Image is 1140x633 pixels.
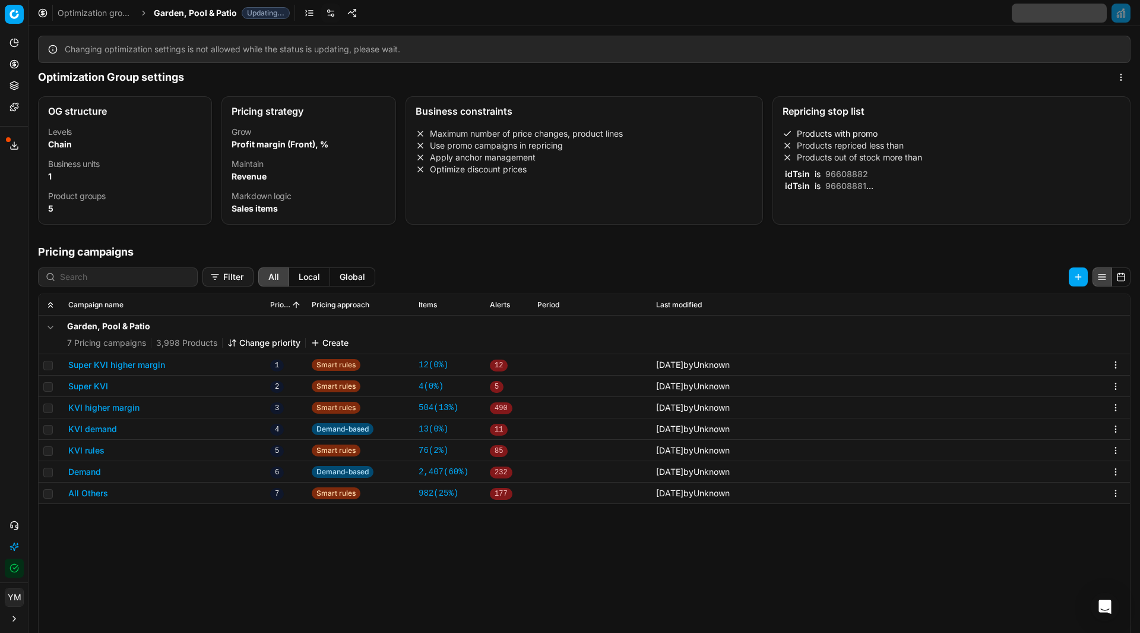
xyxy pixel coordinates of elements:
div: by Unknown [656,402,730,414]
span: Smart rules [312,402,360,414]
span: Priority [270,300,290,310]
span: Demand-based [312,423,373,435]
nav: breadcrumb [58,7,290,19]
span: 4 [270,424,284,436]
span: is [812,181,823,191]
button: KVI demand [68,423,117,435]
span: 3,998 Products [156,337,217,349]
li: Products repriced less than [783,140,1120,152]
span: 11 [490,424,508,436]
li: Products with promo [783,128,1120,140]
span: 7 Pricing campaigns [67,337,146,349]
a: 2,407(60%) [419,466,468,478]
span: Pricing approach [312,300,369,310]
a: 504(13%) [419,402,458,414]
h1: Optimization Group settings [38,69,184,86]
span: [DATE] [656,402,683,412]
li: Use promo campaigns in repricing [416,140,753,152]
button: local [289,267,330,286]
div: Open Intercom Messenger [1091,593,1119,621]
dt: Maintain [232,160,385,168]
button: all [258,267,289,286]
span: idTsin [783,181,812,191]
button: Expand all [43,298,58,312]
span: Smart rules [312,487,360,499]
span: 96608882 [823,169,870,179]
span: 2 [270,381,284,393]
span: [DATE] [656,488,683,498]
button: YM [5,588,24,607]
span: Garden, Pool & Patio [154,7,237,19]
span: [DATE] [656,381,683,391]
span: Last modified [656,300,702,310]
div: Pricing strategy [232,106,385,116]
span: Demand-based [312,466,373,478]
div: by Unknown [656,445,730,456]
div: by Unknown [656,423,730,435]
div: Business constraints [416,106,753,116]
button: Super KVI [68,380,108,392]
span: Updating... [242,7,290,19]
span: 177 [490,488,512,500]
a: 76(2%) [419,445,448,456]
button: KVI higher margin [68,402,140,414]
div: Repricing stop list [783,106,1120,116]
span: [DATE] [656,467,683,477]
button: Create [311,337,349,349]
li: Optimize discount prices [416,163,753,175]
a: 13(0%) [419,423,448,435]
div: by Unknown [656,380,730,392]
span: idTsin [783,169,812,179]
span: 1 [270,360,284,371]
span: Smart rules [312,380,360,392]
button: Sorted by Priority ascending [290,299,302,311]
span: Smart rules [312,445,360,456]
span: [DATE] [656,360,683,370]
span: 12 [490,360,508,371]
button: global [330,267,375,286]
dt: Levels [48,128,202,136]
button: Demand [68,466,101,478]
span: 5 [490,381,503,393]
dt: Grow [232,128,385,136]
span: Smart rules [312,359,360,371]
span: YM [5,588,23,606]
strong: Profit margin (Front), % [232,139,328,149]
input: Search [60,271,190,283]
span: 490 [490,402,512,414]
div: by Unknown [656,487,730,499]
a: 12(0%) [419,359,448,371]
span: Garden, Pool & PatioUpdating... [154,7,290,19]
h1: Pricing campaigns [28,244,1140,260]
span: is [812,169,823,179]
div: by Unknown [656,466,730,478]
span: 6 [270,467,284,478]
button: KVI rules [68,445,104,456]
span: 3 [270,402,284,414]
button: Change priority [227,337,300,349]
span: 7 [270,488,284,500]
span: [DATE] [656,424,683,434]
a: 982(25%) [419,487,458,499]
span: Items [419,300,437,310]
dt: Business units [48,160,202,168]
h5: Garden, Pool & Patio [67,320,349,332]
span: 96608881 [823,181,869,191]
strong: 5 [48,203,53,213]
li: Products out of stock more than [783,152,1120,163]
div: Changing optimization settings is not allowed while the status is updating, please wait. [65,43,1120,55]
button: Filter [202,267,254,286]
strong: Revenue [232,171,267,181]
span: 232 [490,467,512,478]
button: Super KVI higher margin [68,359,165,371]
dt: Markdown logic [232,192,385,200]
span: Period [537,300,559,310]
dt: Product groups [48,192,202,200]
span: [DATE] [656,445,683,455]
strong: Chain [48,139,72,149]
li: Apply anchor management [416,152,753,163]
a: Optimization groups [58,7,134,19]
strong: 1 [48,171,52,181]
span: Alerts [490,300,510,310]
span: 85 [490,445,508,457]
